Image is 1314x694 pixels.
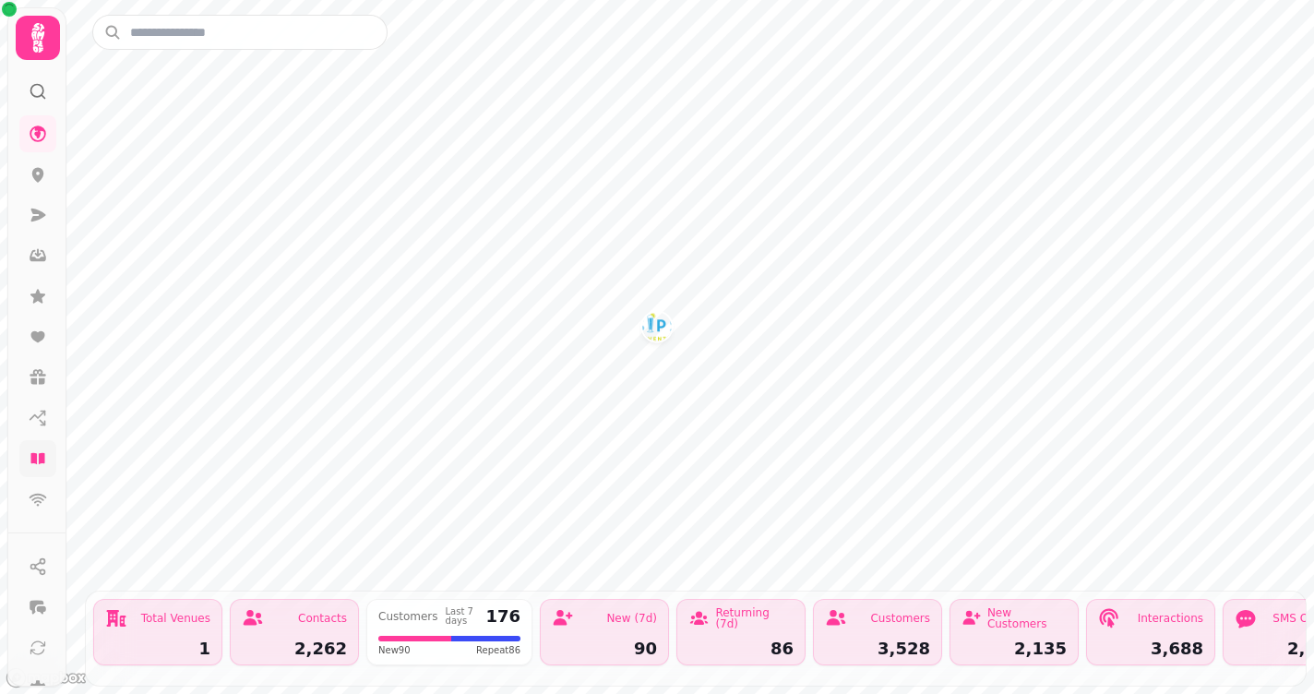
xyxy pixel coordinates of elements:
[987,607,1067,629] div: New Customers
[642,312,672,347] div: Map marker
[446,607,479,626] div: Last 7 days
[552,640,657,657] div: 90
[715,607,794,629] div: Returning (7d)
[476,643,520,657] span: Repeat 86
[298,613,347,624] div: Contacts
[642,312,672,341] button: Skyline SIPS SJQ
[6,667,87,688] a: Mapbox logo
[870,613,930,624] div: Customers
[1098,640,1203,657] div: 3,688
[141,613,210,624] div: Total Venues
[242,640,347,657] div: 2,262
[378,611,438,622] div: Customers
[105,640,210,657] div: 1
[825,640,930,657] div: 3,528
[962,640,1067,657] div: 2,135
[378,643,411,657] span: New 90
[485,608,520,625] div: 176
[688,640,794,657] div: 86
[606,613,657,624] div: New (7d)
[1138,613,1203,624] div: Interactions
